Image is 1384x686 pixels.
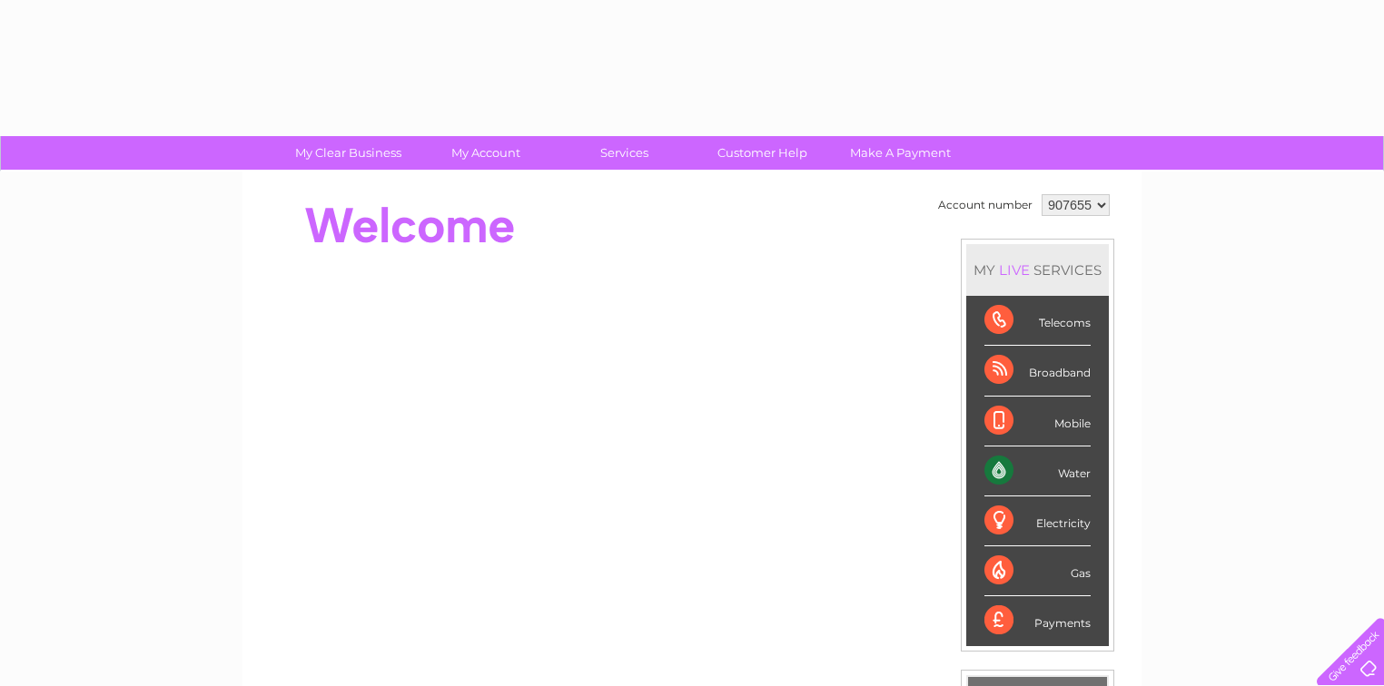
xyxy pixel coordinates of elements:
[984,446,1091,496] div: Water
[411,136,561,170] a: My Account
[934,190,1037,220] td: Account number
[984,496,1091,546] div: Electricity
[984,546,1091,596] div: Gas
[984,346,1091,396] div: Broadband
[966,244,1109,296] div: MY SERVICES
[687,136,837,170] a: Customer Help
[825,136,975,170] a: Make A Payment
[549,136,699,170] a: Services
[984,397,1091,446] div: Mobile
[995,261,1033,279] div: LIVE
[984,296,1091,346] div: Telecoms
[273,136,423,170] a: My Clear Business
[984,596,1091,645] div: Payments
